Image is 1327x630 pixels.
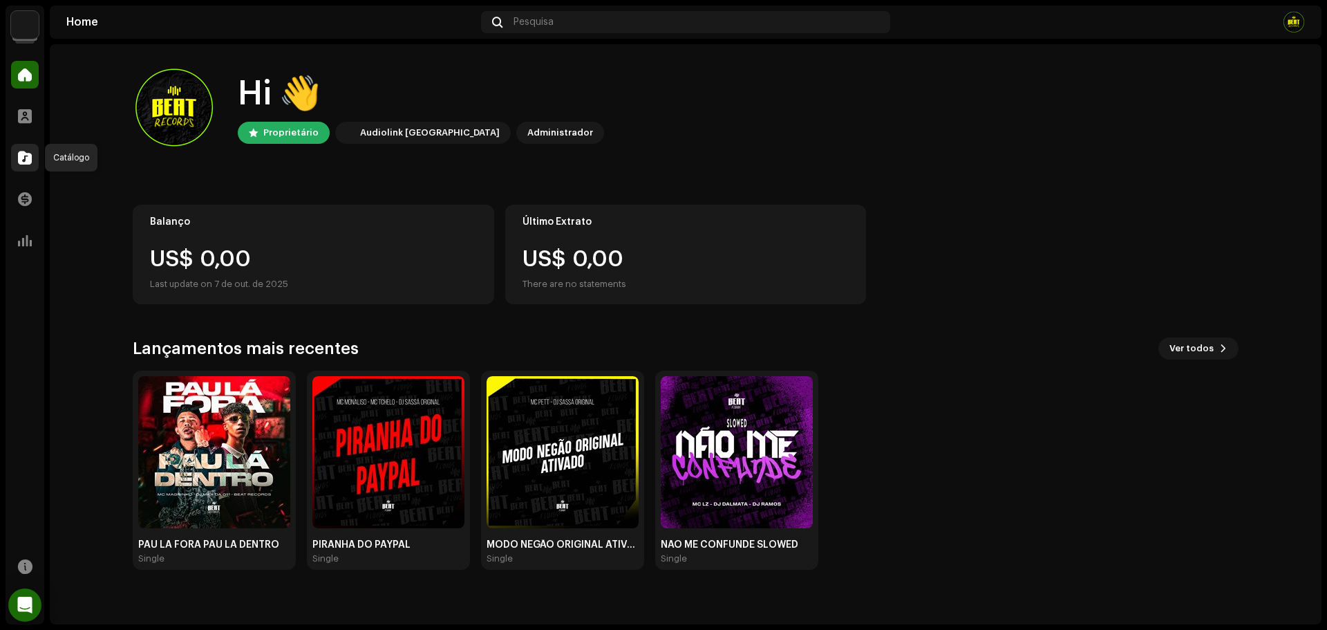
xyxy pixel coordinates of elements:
div: Single [138,553,164,564]
div: PAU LÁ FORA PAU LÁ DENTRO [138,539,290,550]
div: Audiolink [GEOGRAPHIC_DATA] [360,124,500,141]
img: a68e15d7-b710-42a2-9767-9633be1b1b36 [312,376,464,528]
img: 59071920-be5c-4817-adc7-e6b25216d48e [133,66,216,149]
div: Hi 👋 [238,72,604,116]
div: Home [66,17,476,28]
re-o-card-value: Balanço [133,205,494,304]
div: PIRANHA DO PAYPAL [312,539,464,550]
div: Single [312,553,339,564]
div: NAO ME CONFUNDE SLOWED [661,539,813,550]
h3: Lançamentos mais recentes [133,337,359,360]
img: 9881d8cb-ba31-4f7e-8d4d-e1f99046f019 [138,376,290,528]
img: 59071920-be5c-4817-adc7-e6b25216d48e [1283,11,1305,33]
div: Administrador [527,124,593,141]
div: There are no statements [523,276,626,293]
div: Open Intercom Messenger [8,589,41,622]
re-o-card-value: Último Extrato [505,205,867,304]
img: 377aab9d-db09-48a8-8954-09ca0a23ef55 [661,376,813,528]
img: 9b2b0da3-4347-46c7-8262-c02ccfe789ab [487,376,639,528]
span: Ver todos [1169,335,1214,362]
span: Pesquisa [514,17,554,28]
button: Ver todos [1158,337,1239,360]
div: Last update on 7 de out. de 2025 [150,276,477,293]
div: Proprietário [263,124,319,141]
div: MODO NEGÃO ORIGINAL ATIVADO [487,539,639,550]
div: Single [661,553,687,564]
img: 730b9dfe-18b5-4111-b483-f30b0c182d82 [11,11,39,39]
div: Single [487,553,513,564]
div: Último Extrato [523,216,849,228]
img: 730b9dfe-18b5-4111-b483-f30b0c182d82 [338,124,355,141]
div: Balanço [150,216,477,228]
